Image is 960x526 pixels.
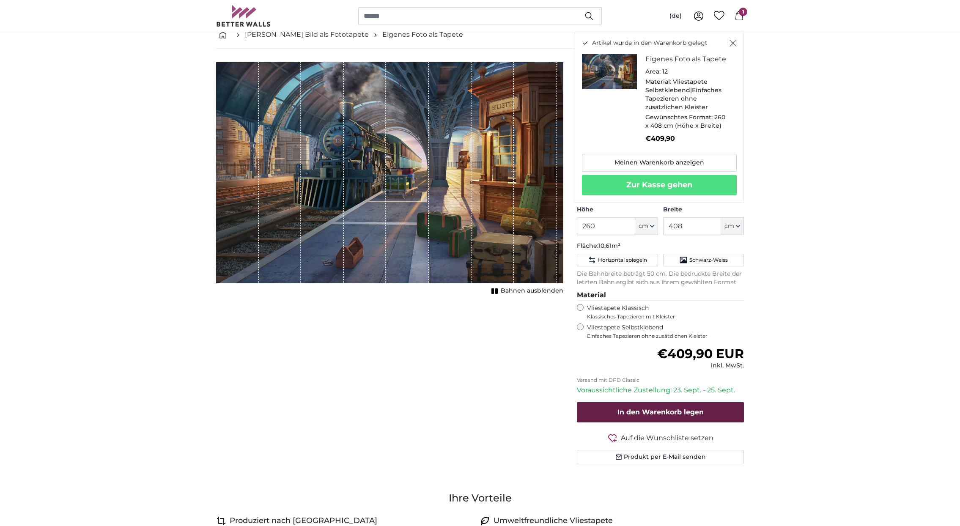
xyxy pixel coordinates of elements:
img: Betterwalls [216,5,271,27]
span: cm [639,222,648,230]
a: Meinen Warenkorb anzeigen [582,154,737,172]
a: Eigenes Foto als Tapete [382,30,463,40]
div: Artikel wurde in den Warenkorb gelegt [575,32,744,203]
img: personalised-photo [582,54,637,89]
a: [PERSON_NAME] Bild als Fototapete [245,30,369,40]
p: Voraussichtliche Zustellung: 23. Sept. - 25. Sept. [577,385,744,395]
button: Produkt per E-Mail senden [577,450,744,464]
button: Auf die Wunschliste setzen [577,433,744,443]
h3: Ihre Vorteile [216,491,744,505]
span: Artikel wurde in den Warenkorb gelegt [592,39,708,47]
span: 1 [739,8,747,16]
button: Zur Kasse gehen [582,175,737,195]
legend: Material [577,290,744,301]
span: 10.61m² [598,242,620,249]
div: inkl. MwSt. [657,362,744,370]
button: Schließen [730,39,737,47]
button: Bahnen ausblenden [489,285,563,297]
span: Schwarz-Weiss [689,257,728,263]
span: Bahnen ausblenden [501,287,563,295]
p: Fläche: [577,242,744,250]
span: €409,90 EUR [657,346,744,362]
label: Vliestapete Selbstklebend [587,323,744,340]
span: Einfaches Tapezieren ohne zusätzlichen Kleister [587,333,744,340]
p: €409,90 [645,134,730,144]
span: Horizontal spiegeln [598,257,647,263]
button: Schwarz-Weiss [663,254,744,266]
span: 12 [662,68,668,75]
span: Material: [645,78,671,85]
label: Höhe [577,205,658,214]
div: 1 of 1 [216,62,563,297]
span: Area: [645,68,661,75]
p: Die Bahnbreite beträgt 50 cm. Die bedruckte Breite der letzten Bahn ergibt sich aus Ihrem gewählt... [577,270,744,287]
nav: breadcrumbs [216,21,744,49]
span: 260 x 408 cm (Höhe x Breite) [645,113,725,129]
span: In den Warenkorb legen [617,408,704,416]
h3: Eigenes Foto als Tapete [645,54,730,64]
span: Auf die Wunschliste setzen [621,433,713,443]
button: cm [721,217,744,235]
span: Klassisches Tapezieren mit Kleister [587,313,737,320]
label: Vliestapete Klassisch [587,304,737,320]
span: Vliestapete Selbstklebend|Einfaches Tapezieren ohne zusätzlichen Kleister [645,78,721,111]
p: Versand mit DPD Classic [577,377,744,384]
button: Horizontal spiegeln [577,254,658,266]
label: Breite [663,205,744,214]
span: cm [724,222,734,230]
span: Gewünschtes Format: [645,113,713,121]
button: cm [635,217,658,235]
button: In den Warenkorb legen [577,402,744,422]
button: (de) [663,8,688,24]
